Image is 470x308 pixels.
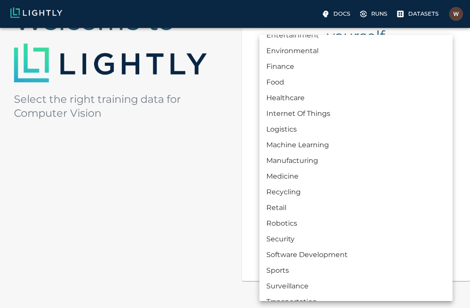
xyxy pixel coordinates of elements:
li: Finance [259,59,453,74]
li: Logistics [259,122,453,137]
li: Food [259,74,453,90]
li: Robotics [259,216,453,231]
li: Manufacturing [259,153,453,169]
li: Internet Of Things [259,106,453,122]
li: Recycling [259,184,453,200]
li: Security [259,231,453,247]
li: Machine Learning [259,137,453,153]
li: Environmental [259,43,453,59]
li: Sports [259,263,453,278]
li: Entertainment [259,27,453,43]
li: Surveillance [259,278,453,294]
li: Healthcare [259,90,453,106]
li: Retail [259,200,453,216]
li: Medicine [259,169,453,184]
li: Software Development [259,247,453,263]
